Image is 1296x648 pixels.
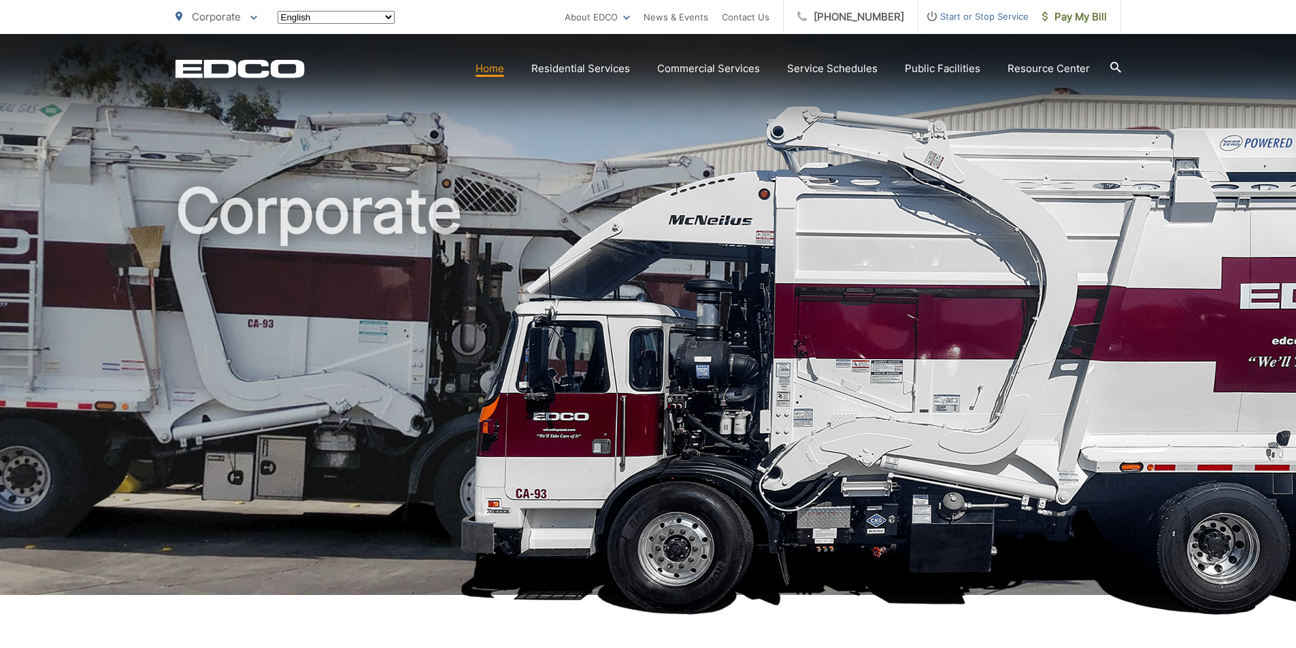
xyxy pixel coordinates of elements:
[787,61,878,77] a: Service Schedules
[1008,61,1090,77] a: Resource Center
[1042,9,1107,25] span: Pay My Bill
[531,61,630,77] a: Residential Services
[905,61,980,77] a: Public Facilities
[176,59,305,78] a: EDCD logo. Return to the homepage.
[644,9,708,25] a: News & Events
[722,9,769,25] a: Contact Us
[657,61,760,77] a: Commercial Services
[476,61,504,77] a: Home
[278,11,395,24] select: Select a language
[565,9,630,25] a: About EDCO
[176,177,1121,607] h1: Corporate
[192,10,241,23] span: Corporate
